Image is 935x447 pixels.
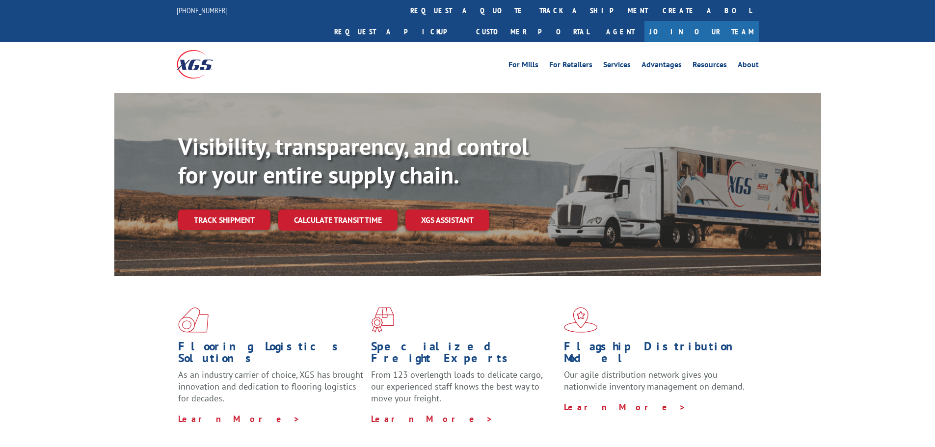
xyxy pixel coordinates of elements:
a: [PHONE_NUMBER] [177,5,228,15]
a: Services [603,61,631,72]
a: Learn More > [178,413,300,424]
a: About [738,61,759,72]
span: Our agile distribution network gives you nationwide inventory management on demand. [564,369,745,392]
h1: Flagship Distribution Model [564,341,749,369]
h1: Specialized Freight Experts [371,341,557,369]
p: From 123 overlength loads to delicate cargo, our experienced staff knows the best way to move you... [371,369,557,413]
span: As an industry carrier of choice, XGS has brought innovation and dedication to flooring logistics... [178,369,363,404]
img: xgs-icon-focused-on-flooring-red [371,307,394,333]
a: Calculate transit time [278,210,398,231]
b: Visibility, transparency, and control for your entire supply chain. [178,131,529,190]
a: Advantages [641,61,682,72]
a: Learn More > [564,401,686,413]
a: XGS ASSISTANT [405,210,489,231]
h1: Flooring Logistics Solutions [178,341,364,369]
a: For Retailers [549,61,592,72]
a: Track shipment [178,210,270,230]
a: For Mills [508,61,538,72]
img: xgs-icon-total-supply-chain-intelligence-red [178,307,209,333]
a: Agent [596,21,644,42]
a: Customer Portal [469,21,596,42]
a: Learn More > [371,413,493,424]
img: xgs-icon-flagship-distribution-model-red [564,307,598,333]
a: Resources [693,61,727,72]
a: Join Our Team [644,21,759,42]
a: Request a pickup [327,21,469,42]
